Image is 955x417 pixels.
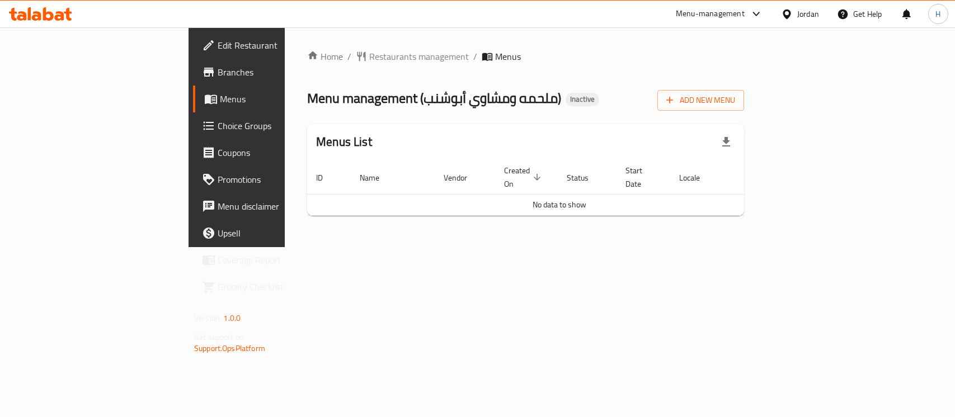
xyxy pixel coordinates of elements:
[657,90,744,111] button: Add New Menu
[218,39,339,52] span: Edit Restaurant
[504,164,544,191] span: Created On
[193,139,348,166] a: Coupons
[666,93,735,107] span: Add New Menu
[194,330,246,344] span: Get support on:
[193,247,348,273] a: Coverage Report
[194,311,222,325] span: Version:
[360,171,394,184] span: Name
[625,164,657,191] span: Start Date
[676,7,745,21] div: Menu-management
[935,8,940,20] span: H
[444,171,482,184] span: Vendor
[218,146,339,159] span: Coupons
[193,220,348,247] a: Upsell
[347,50,351,63] li: /
[193,273,348,300] a: Grocery Checklist
[316,171,337,184] span: ID
[356,50,469,63] a: Restaurants management
[193,112,348,139] a: Choice Groups
[797,8,819,20] div: Jordan
[218,253,339,267] span: Coverage Report
[218,119,339,132] span: Choice Groups
[533,197,586,212] span: No data to show
[566,93,599,106] div: Inactive
[307,86,561,111] span: Menu management ( ملحمه ومشاوي أبوشنب )
[307,50,744,63] nav: breadcrumb
[193,32,348,59] a: Edit Restaurant
[193,166,348,193] a: Promotions
[218,226,339,240] span: Upsell
[307,160,812,216] table: enhanced table
[194,341,265,356] a: Support.OpsPlatform
[316,134,372,150] h2: Menus List
[218,173,339,186] span: Promotions
[193,59,348,86] a: Branches
[369,50,469,63] span: Restaurants management
[495,50,521,63] span: Menus
[728,160,812,195] th: Actions
[193,193,348,220] a: Menu disclaimer
[566,94,599,104] span: Inactive
[193,86,348,112] a: Menus
[223,311,241,325] span: 1.0.0
[218,65,339,79] span: Branches
[567,171,603,184] span: Status
[473,50,477,63] li: /
[218,200,339,213] span: Menu disclaimer
[679,171,714,184] span: Locale
[713,129,740,155] div: Export file
[220,92,339,106] span: Menus
[218,280,339,293] span: Grocery Checklist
